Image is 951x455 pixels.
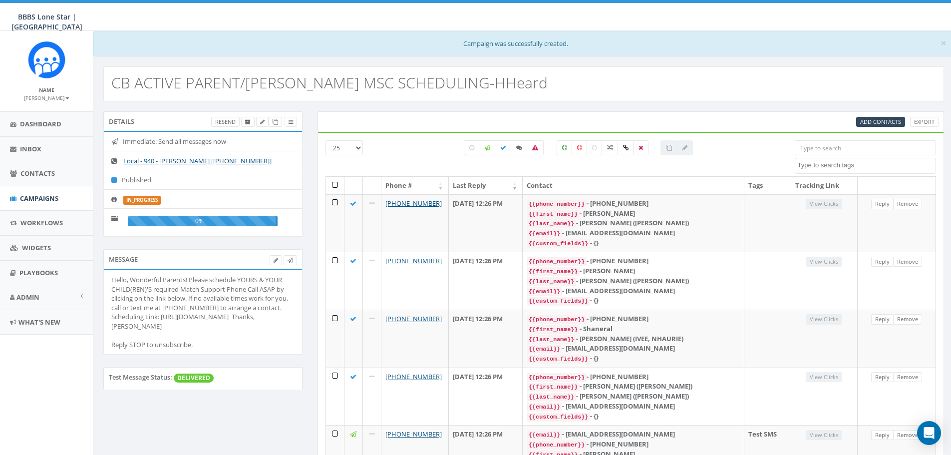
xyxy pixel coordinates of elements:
th: Tags [744,177,791,194]
i: Published [111,177,122,183]
span: Admin [16,293,39,302]
i: Immediate: Send all messages now [111,138,123,145]
span: Edit Campaign Title [260,118,265,125]
code: {{email}} [527,403,562,412]
div: - [EMAIL_ADDRESS][DOMAIN_NAME] [527,402,740,412]
span: Edit Campaign Body [274,256,278,264]
code: {{phone_number}} [527,257,587,266]
span: Widgets [22,243,51,252]
td: [DATE] 12:26 PM [449,310,523,368]
div: - [EMAIL_ADDRESS][DOMAIN_NAME] [527,228,740,238]
a: [PHONE_NUMBER] [385,199,442,208]
span: Clone Campaign [273,118,278,125]
div: - [PHONE_NUMBER] [527,372,740,382]
div: - {} [527,296,740,306]
td: [DATE] 12:26 PM [449,368,523,426]
div: - [PHONE_NUMBER] [527,314,740,324]
div: Details [103,111,303,131]
div: - [PERSON_NAME] ([PERSON_NAME]) [527,218,740,228]
th: Last Reply: activate to sort column ascending [449,177,523,194]
li: Published [104,170,302,190]
div: - Shaneral [527,324,740,334]
code: {{custom_fields}} [527,297,590,306]
div: - [EMAIL_ADDRESS][DOMAIN_NAME] [527,344,740,354]
div: - [PERSON_NAME] [527,209,740,219]
a: Reply [871,199,894,209]
span: Dashboard [20,119,61,128]
span: Workflows [20,218,63,227]
a: Remove [893,372,922,383]
a: [PHONE_NUMBER] [385,372,442,381]
span: Add Contacts [860,118,901,125]
div: - {} [527,412,740,422]
code: {{custom_fields}} [527,355,590,364]
label: Neutral [587,140,603,155]
a: Add Contacts [856,117,905,127]
span: Archive Campaign [245,118,251,125]
label: in_progress [123,196,161,205]
code: {{phone_number}} [527,373,587,382]
label: Removed [633,140,648,155]
button: Close [941,38,947,48]
label: Bounced [527,140,544,155]
code: {{email}} [527,345,562,354]
th: Tracking Link [791,177,858,194]
div: - [EMAIL_ADDRESS][DOMAIN_NAME] [527,430,740,440]
a: Export [910,117,939,127]
input: Type to search [795,140,936,155]
h2: CB ACTIVE PARENT/[PERSON_NAME] MSC SCHEDULING-HHeard [111,74,548,91]
a: Reply [871,257,894,267]
div: Open Intercom Messenger [917,421,941,445]
label: Link Clicked [618,140,634,155]
div: Message [103,249,303,269]
code: {{phone_number}} [527,441,587,450]
code: {{first_name}} [527,210,580,219]
code: {{phone_number}} [527,200,587,209]
div: Hello, Wonderful Parents! Please schedule YOURS & YOUR CHILD(REN)'S required Match Support Phone ... [111,275,295,350]
div: - [EMAIL_ADDRESS][DOMAIN_NAME] [527,286,740,296]
span: CSV files only [860,118,901,125]
code: {{email}} [527,431,562,440]
div: - [PERSON_NAME] ([PERSON_NAME]) [527,392,740,402]
small: [PERSON_NAME] [24,94,69,101]
a: Resend [211,117,240,127]
code: {{last_name}} [527,277,576,286]
div: - {} [527,354,740,364]
textarea: Search [798,161,936,170]
span: View Campaign Delivery Statistics [289,118,293,125]
a: [PHONE_NUMBER] [385,314,442,323]
label: Test Message Status: [109,373,172,382]
div: - [PHONE_NUMBER] [527,256,740,266]
span: DELIVERED [174,374,214,383]
label: Replied [511,140,528,155]
th: Contact [523,177,744,194]
a: Reply [871,314,894,325]
label: Pending [464,140,480,155]
code: {{first_name}} [527,267,580,276]
span: Inbox [20,144,41,153]
code: {{email}} [527,287,562,296]
span: BBBS Lone Star | [GEOGRAPHIC_DATA] [11,12,82,31]
span: Contacts [20,169,55,178]
td: [DATE] 12:26 PM [449,194,523,252]
a: Remove [893,314,922,325]
code: {{last_name}} [527,219,576,228]
span: Playbooks [19,268,58,277]
label: Sending [479,140,496,155]
a: Local - 940 - [PERSON_NAME] [[PHONE_NUMBER]] [123,156,272,165]
small: Name [39,86,54,93]
div: - [PERSON_NAME] ([PERSON_NAME]) [527,382,740,392]
div: - {} [527,238,740,248]
li: Immediate: Send all messages now [104,132,302,151]
th: Phone #: activate to sort column ascending [381,177,449,194]
code: {{last_name}} [527,393,576,402]
div: - [PERSON_NAME] [527,266,740,276]
div: 0% [128,216,278,226]
label: Mixed [602,140,619,155]
div: - [PHONE_NUMBER] [527,440,740,450]
code: {{custom_fields}} [527,239,590,248]
code: {{custom_fields}} [527,413,590,422]
div: - [PERSON_NAME] ([PERSON_NAME]) [527,276,740,286]
img: Rally_Corp_Icon_1.png [28,41,65,78]
code: {{first_name}} [527,325,580,334]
